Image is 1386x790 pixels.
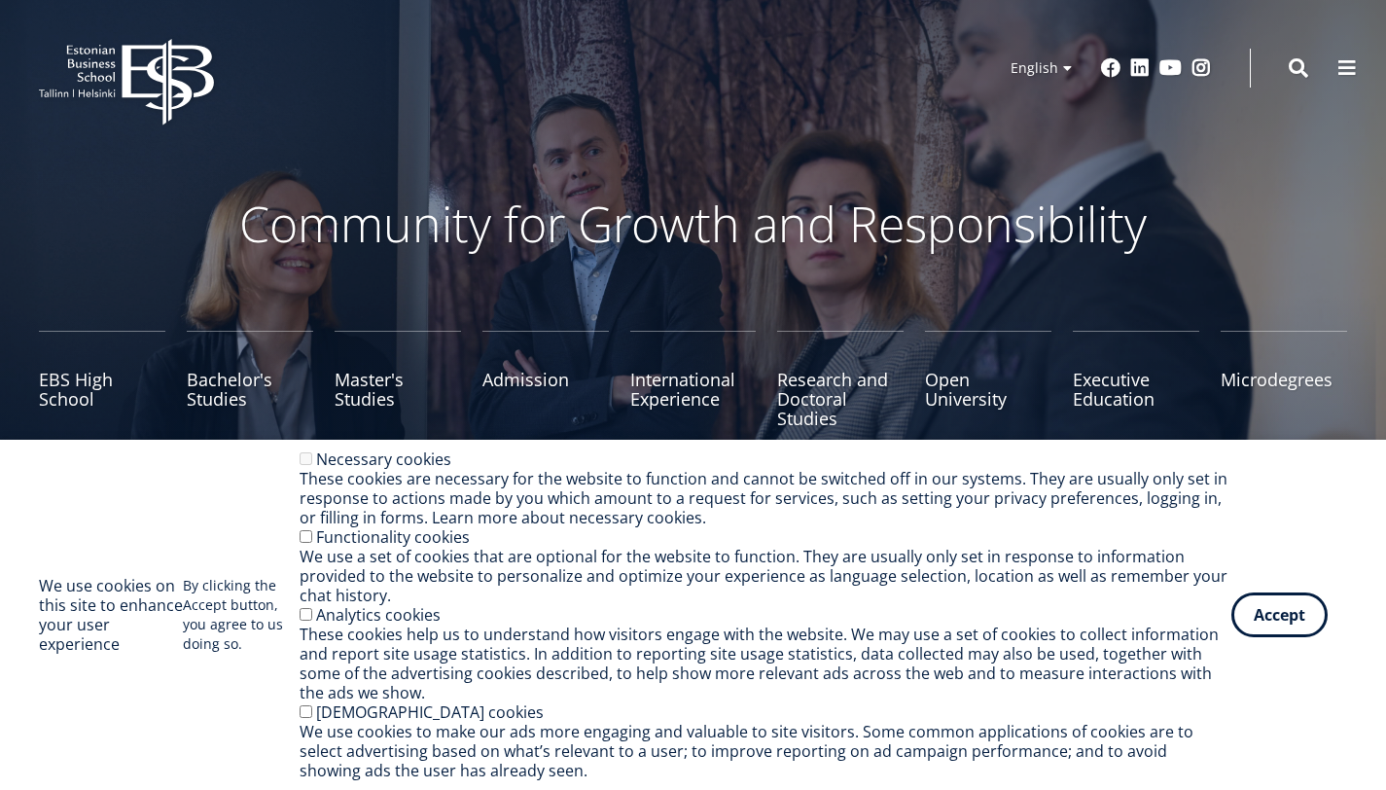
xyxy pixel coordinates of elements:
a: Instagram [1191,58,1211,78]
a: EBS High School [39,331,165,428]
p: By clicking the Accept button, you agree to us doing so. [183,576,300,654]
div: These cookies help us to understand how visitors engage with the website. We may use a set of coo... [300,625,1231,702]
button: Accept [1231,592,1328,637]
a: Bachelor's Studies [187,331,313,428]
a: Microdegrees [1221,331,1347,428]
div: We use a set of cookies that are optional for the website to function. They are usually only set ... [300,547,1231,605]
div: We use cookies to make our ads more engaging and valuable to site visitors. Some common applicati... [300,722,1231,780]
div: These cookies are necessary for the website to function and cannot be switched off in our systems... [300,469,1231,527]
label: [DEMOGRAPHIC_DATA] cookies [316,701,544,723]
a: International Experience [630,331,757,428]
h2: We use cookies on this site to enhance your user experience [39,576,183,654]
a: Youtube [1159,58,1182,78]
a: Facebook [1101,58,1120,78]
a: Research and Doctoral Studies [777,331,904,428]
a: Executive Education [1073,331,1199,428]
a: Master's Studies [335,331,461,428]
label: Analytics cookies [316,604,441,626]
a: Admission [482,331,609,428]
a: Open University [925,331,1051,428]
a: Linkedin [1130,58,1150,78]
label: Necessary cookies [316,449,451,470]
p: Community for Growth and Responsibility [178,195,1209,253]
label: Functionality cookies [316,526,470,548]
